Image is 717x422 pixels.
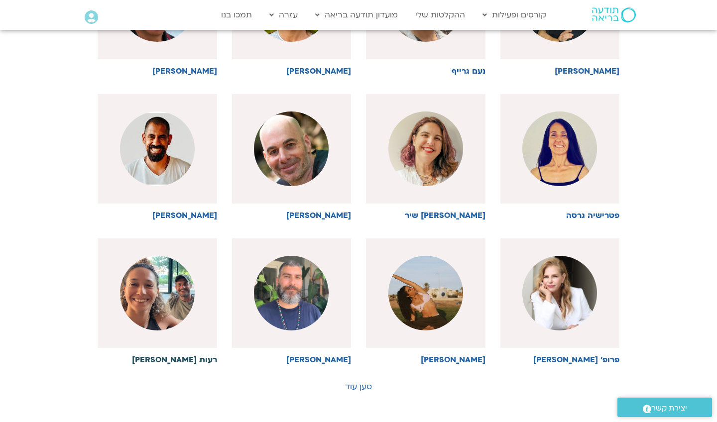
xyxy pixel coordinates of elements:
[98,94,217,220] a: [PERSON_NAME]
[522,256,597,330] img: %D7%A4%D7%A8%D7%95%D7%A4-%D7%AA%D7%9E%D7%A8-%D7%A1%D7%A4%D7%A8%D7%90.jpeg
[98,211,217,220] h6: [PERSON_NAME]
[500,355,620,364] h6: פרופ' [PERSON_NAME]
[98,238,217,364] a: רעות [PERSON_NAME]
[388,111,463,186] img: %D7%93%D7%A7%D7%9C%D7%94-%D7%A9%D7%99%D7%A8-%D7%A2%D7%9E%D7%95%D7%93-%D7%9E%D7%A8%D7%A6%D7%94.jpeg
[366,94,485,220] a: [PERSON_NAME] שיר
[366,211,485,220] h6: [PERSON_NAME] שיר
[651,402,687,415] span: יצירת קשר
[617,398,712,417] a: יצירת קשר
[410,5,470,24] a: ההקלטות שלי
[254,256,329,330] img: %D7%A9%D7%99%D7%9E%D7%99-%D7%A7%D7%A8%D7%99%D7%99%D7%96%D7%9E%D7%9F-%D7%91%D7%A1%D7%99%D7%A1.jpeg
[232,355,352,364] h6: [PERSON_NAME]
[264,5,303,24] a: עזרה
[592,7,636,22] img: תודעה בריאה
[232,67,352,76] h6: [PERSON_NAME]
[366,238,485,364] a: [PERSON_NAME]
[522,111,597,186] img: WhatsApp-Image-2025-07-12-at-16.43.23.jpeg
[345,381,372,392] a: טען עוד
[254,111,329,186] img: %D7%90%D7%A8%D7%99%D7%90%D7%9C-%D7%9E%D7%99%D7%A8%D7%95%D7%96.jpg
[500,211,620,220] h6: פטרישיה גרסה
[120,111,195,186] img: %D7%93%D7%A8%D7%95%D7%A8-%D7%A8%D7%93%D7%94.jpeg
[232,238,352,364] a: [PERSON_NAME]
[120,256,195,330] img: %D7%A8%D7%A2%D7%95%D7%AA-%D7%95%D7%90%D7%95%D7%9C%D7%99-%D7%A2%D7%9E%D7%95%D7%93-%D7%9E%D7%A8%D7%...
[500,67,620,76] h6: [PERSON_NAME]
[366,355,485,364] h6: [PERSON_NAME]
[216,5,257,24] a: תמכו בנו
[500,94,620,220] a: פטרישיה גרסה
[98,67,217,76] h6: [PERSON_NAME]
[232,211,352,220] h6: [PERSON_NAME]
[388,256,463,330] img: WhatsApp-Image-2025-06-20-at-15.00.59.jpeg
[98,355,217,364] h6: רעות [PERSON_NAME]
[232,94,352,220] a: [PERSON_NAME]
[366,67,485,76] h6: נעם גרייף
[478,5,551,24] a: קורסים ופעילות
[500,238,620,364] a: פרופ' [PERSON_NAME]
[310,5,403,24] a: מועדון תודעה בריאה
